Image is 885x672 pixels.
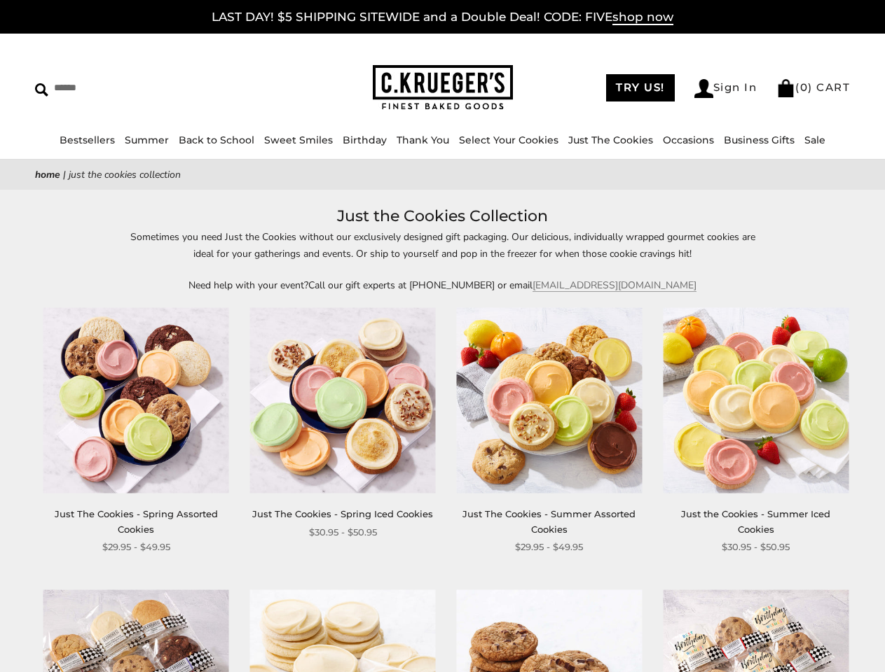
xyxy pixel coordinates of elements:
span: | [63,168,66,181]
a: Business Gifts [724,134,795,146]
span: $30.95 - $50.95 [309,525,377,540]
a: Home [35,168,60,181]
a: Thank You [397,134,449,146]
a: Sale [804,134,825,146]
a: Select Your Cookies [459,134,558,146]
h1: Just the Cookies Collection [56,204,829,229]
span: 0 [800,80,809,94]
img: Just the Cookies - Summer Iced Cookies [663,307,849,493]
a: (0) CART [776,80,850,94]
img: C.KRUEGER'S [373,65,513,111]
a: Birthday [343,134,387,146]
a: Bestsellers [60,134,115,146]
a: Sweet Smiles [264,134,333,146]
a: Just The Cookies - Spring Iced Cookies [252,508,433,519]
a: Just the Cookies - Summer Iced Cookies [681,508,830,534]
span: $30.95 - $50.95 [722,540,790,554]
img: Just The Cookies - Summer Assorted Cookies [456,307,642,493]
img: Just The Cookies - Spring Assorted Cookies [43,307,229,493]
img: Just The Cookies - Spring Iced Cookies [250,307,436,493]
img: Search [35,83,48,97]
img: Account [694,79,713,98]
input: Search [35,77,221,99]
a: Back to School [179,134,254,146]
a: Just The Cookies [568,134,653,146]
a: Summer [125,134,169,146]
a: Just The Cookies - Spring Assorted Cookies [55,508,218,534]
span: $29.95 - $49.95 [102,540,170,554]
span: shop now [612,10,673,25]
a: [EMAIL_ADDRESS][DOMAIN_NAME] [533,279,697,292]
a: Occasions [663,134,714,146]
span: Call our gift experts at [PHONE_NUMBER] or email [308,279,533,292]
a: Sign In [694,79,757,98]
p: Sometimes you need Just the Cookies without our exclusively designed gift packaging. Our deliciou... [121,229,765,261]
img: Bag [776,79,795,97]
span: $29.95 - $49.95 [515,540,583,554]
span: Just the Cookies Collection [69,168,181,181]
a: Just The Cookies - Summer Assorted Cookies [462,508,636,534]
a: TRY US! [606,74,675,101]
p: Need help with your event? [121,277,765,293]
a: LAST DAY! $5 SHIPPING SITEWIDE and a Double Deal! CODE: FIVEshop now [212,10,673,25]
nav: breadcrumbs [35,167,850,183]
